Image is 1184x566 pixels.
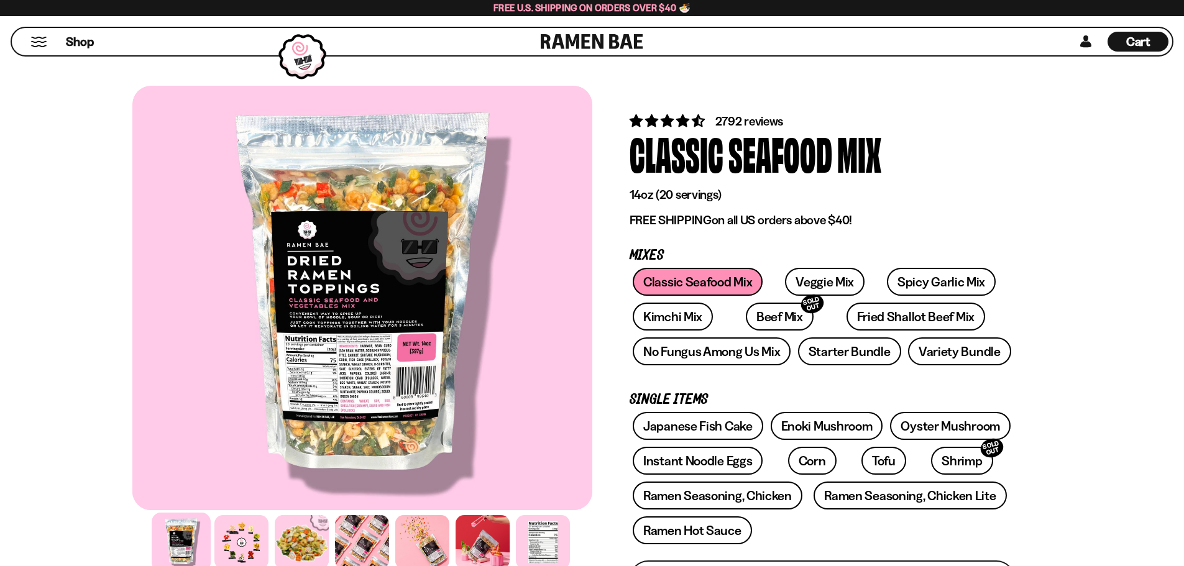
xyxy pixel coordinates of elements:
a: Corn [788,447,837,475]
button: Mobile Menu Trigger [30,37,47,47]
a: Kimchi Mix [633,303,713,331]
div: Seafood [728,130,832,176]
a: Ramen Hot Sauce [633,516,752,544]
p: on all US orders above $40! [630,212,1015,228]
div: Mix [837,130,881,176]
p: Single Items [630,394,1015,406]
p: 14oz (20 servings) [630,187,1015,203]
div: SOLD OUT [799,292,826,316]
a: No Fungus Among Us Mix [633,337,791,365]
a: Spicy Garlic Mix [887,268,996,296]
span: Free U.S. Shipping on Orders over $40 🍜 [493,2,691,14]
a: Enoki Mushroom [771,412,883,440]
div: Classic [630,130,723,176]
span: 2792 reviews [715,114,784,129]
span: 4.68 stars [630,113,707,129]
span: Shop [66,34,94,50]
div: SOLD OUT [978,436,1006,460]
a: Japanese Fish Cake [633,412,763,440]
a: Cart [1108,28,1168,55]
a: Tofu [861,447,906,475]
a: Beef MixSOLD OUT [746,303,814,331]
a: ShrimpSOLD OUT [931,447,993,475]
a: Ramen Seasoning, Chicken [633,482,802,509]
a: Oyster Mushroom [890,412,1011,440]
a: Shop [66,32,94,52]
a: Fried Shallot Beef Mix [847,303,985,331]
p: Mixes [630,250,1015,262]
a: Ramen Seasoning, Chicken Lite [814,482,1006,509]
a: Instant Noodle Eggs [633,447,763,475]
a: Starter Bundle [798,337,901,365]
a: Variety Bundle [908,337,1011,365]
a: Veggie Mix [785,268,865,296]
span: Cart [1126,34,1150,49]
strong: FREE SHIPPING [630,212,712,227]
